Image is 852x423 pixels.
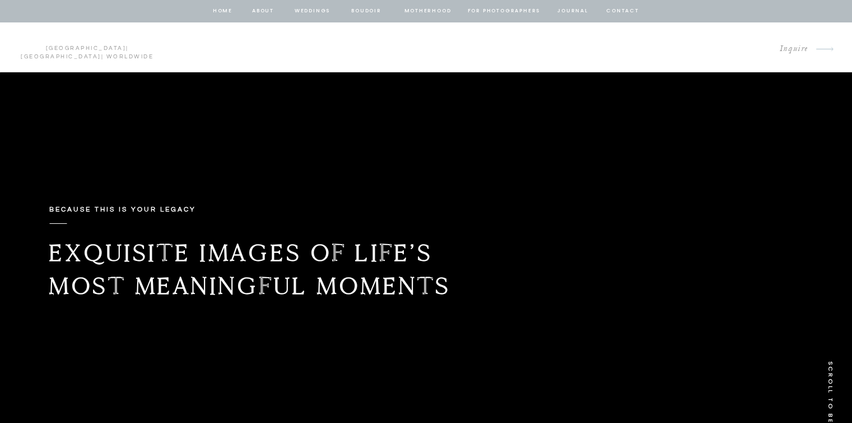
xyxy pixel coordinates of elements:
[16,44,159,51] p: | | Worldwide
[21,54,101,59] a: [GEOGRAPHIC_DATA]
[771,42,808,57] a: Inquire
[212,6,234,16] a: home
[556,6,590,16] a: journal
[49,238,451,301] b: Exquisite images of life’s most meaningful moments
[351,6,383,16] a: BOUDOIR
[404,6,451,16] a: Motherhood
[46,45,127,51] a: [GEOGRAPHIC_DATA]
[49,206,196,213] b: Because this is your legacy
[468,6,541,16] a: for photographers
[605,6,641,16] a: contact
[294,6,332,16] a: Weddings
[252,6,275,16] a: about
